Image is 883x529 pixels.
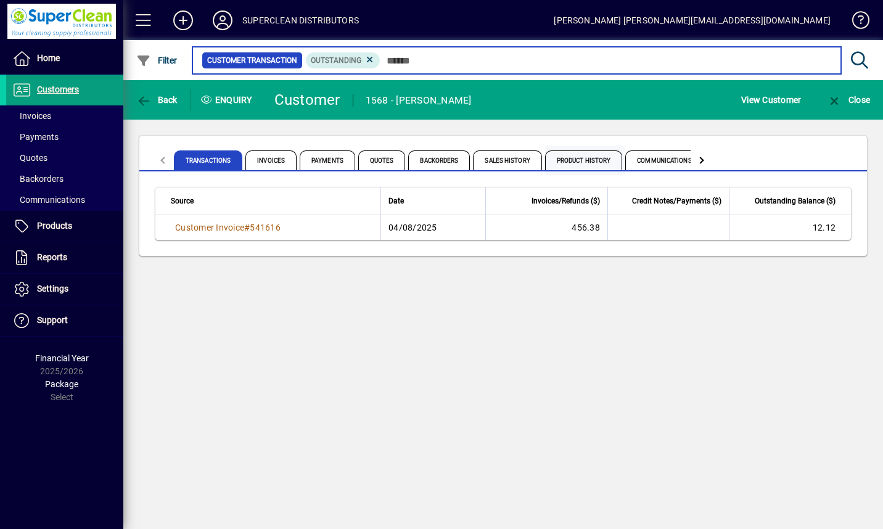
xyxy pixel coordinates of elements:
[843,2,868,43] a: Knowledge Base
[12,195,85,205] span: Communications
[35,353,89,363] span: Financial Year
[6,305,123,336] a: Support
[207,54,297,67] span: Customer Transaction
[37,315,68,325] span: Support
[191,90,265,110] div: Enquiry
[136,95,178,105] span: Back
[358,150,406,170] span: Quotes
[250,223,281,232] span: 541616
[12,153,47,163] span: Quotes
[274,90,340,110] div: Customer
[824,89,873,111] button: Close
[175,223,244,232] span: Customer Invoice
[532,194,600,208] span: Invoices/Refunds ($)
[485,215,607,240] td: 456.38
[6,105,123,126] a: Invoices
[6,168,123,189] a: Backorders
[245,150,297,170] span: Invoices
[408,150,470,170] span: Backorders
[738,89,804,111] button: View Customer
[37,84,79,94] span: Customers
[6,211,123,242] a: Products
[300,150,355,170] span: Payments
[6,274,123,305] a: Settings
[12,132,59,142] span: Payments
[174,150,242,170] span: Transactions
[242,10,359,30] div: SUPERCLEAN DISTRIBUTORS
[12,111,51,121] span: Invoices
[6,43,123,74] a: Home
[6,189,123,210] a: Communications
[244,223,250,232] span: #
[171,221,285,234] a: Customer Invoice#541616
[741,90,801,110] span: View Customer
[133,49,181,72] button: Filter
[625,150,703,170] span: Communications
[37,53,60,63] span: Home
[729,215,851,240] td: 12.12
[37,221,72,231] span: Products
[37,284,68,293] span: Settings
[473,150,541,170] span: Sales History
[123,89,191,111] app-page-header-button: Back
[311,56,361,65] span: Outstanding
[366,91,472,110] div: 1568 - [PERSON_NAME]
[203,9,242,31] button: Profile
[814,89,883,111] app-page-header-button: Close enquiry
[827,95,870,105] span: Close
[171,194,194,208] span: Source
[133,89,181,111] button: Back
[163,9,203,31] button: Add
[6,242,123,273] a: Reports
[6,126,123,147] a: Payments
[388,194,404,208] span: Date
[388,194,478,208] div: Date
[755,194,836,208] span: Outstanding Balance ($)
[632,194,721,208] span: Credit Notes/Payments ($)
[136,55,178,65] span: Filter
[37,252,67,262] span: Reports
[6,147,123,168] a: Quotes
[554,10,831,30] div: [PERSON_NAME] [PERSON_NAME][EMAIL_ADDRESS][DOMAIN_NAME]
[12,174,64,184] span: Backorders
[306,52,380,68] mat-chip: Outstanding Status: Outstanding
[545,150,623,170] span: Product History
[45,379,78,389] span: Package
[380,215,485,240] td: 04/08/2025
